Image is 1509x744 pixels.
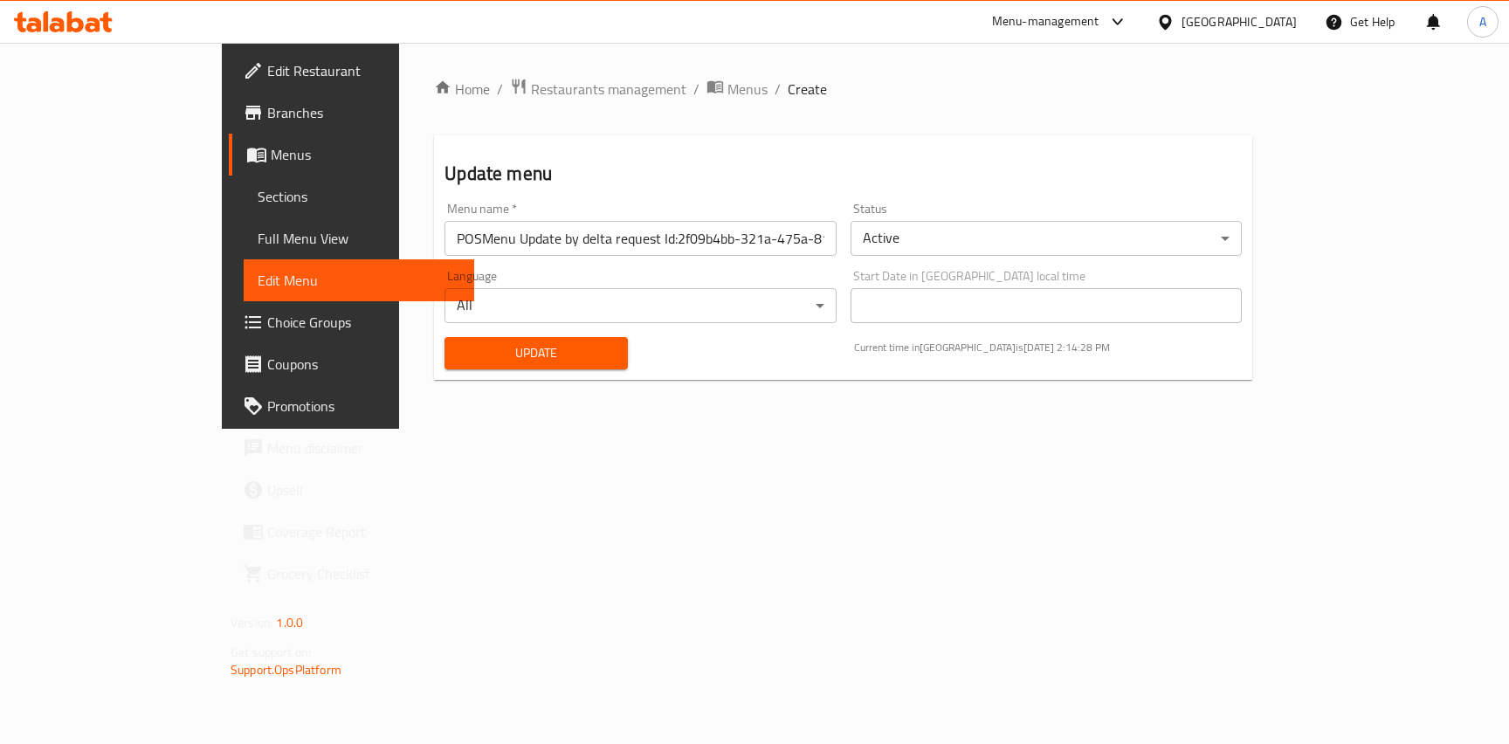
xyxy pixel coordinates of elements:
span: Full Menu View [258,228,460,249]
a: Grocery Checklist [229,553,474,595]
a: Promotions [229,385,474,427]
a: Upsell [229,469,474,511]
h2: Update menu [444,161,1242,187]
span: Coupons [267,354,460,375]
span: A [1479,12,1486,31]
input: Please enter Menu name [444,221,836,256]
span: Promotions [267,396,460,417]
a: Edit Restaurant [229,50,474,92]
span: Menus [271,144,460,165]
span: 1.0.0 [276,611,303,634]
a: Coupons [229,343,474,385]
a: Full Menu View [244,217,474,259]
a: Choice Groups [229,301,474,343]
div: All [444,288,836,323]
span: Get support on: [231,641,311,664]
span: Edit Menu [258,270,460,291]
a: Menus [229,134,474,176]
span: Choice Groups [267,312,460,333]
span: Create [788,79,827,100]
span: Menu disclaimer [267,437,460,458]
div: [GEOGRAPHIC_DATA] [1182,12,1297,31]
li: / [497,79,503,100]
span: Menus [727,79,768,100]
span: Coverage Report [267,521,460,542]
div: Active [851,221,1242,256]
a: Restaurants management [510,78,686,100]
li: / [775,79,781,100]
a: Sections [244,176,474,217]
span: Upsell [267,479,460,500]
a: Branches [229,92,474,134]
li: / [693,79,699,100]
span: Version: [231,611,273,634]
span: Branches [267,102,460,123]
a: Edit Menu [244,259,474,301]
span: Sections [258,186,460,207]
span: Edit Restaurant [267,60,460,81]
button: Update [444,337,628,369]
div: Menu-management [992,11,1099,32]
a: Support.OpsPlatform [231,658,341,681]
nav: breadcrumb [434,78,1252,100]
span: Update [458,342,614,364]
p: Current time in [GEOGRAPHIC_DATA] is [DATE] 2:14:28 PM [854,340,1242,355]
span: Restaurants management [531,79,686,100]
a: Menus [706,78,768,100]
a: Menu disclaimer [229,427,474,469]
a: Coverage Report [229,511,474,553]
span: Grocery Checklist [267,563,460,584]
